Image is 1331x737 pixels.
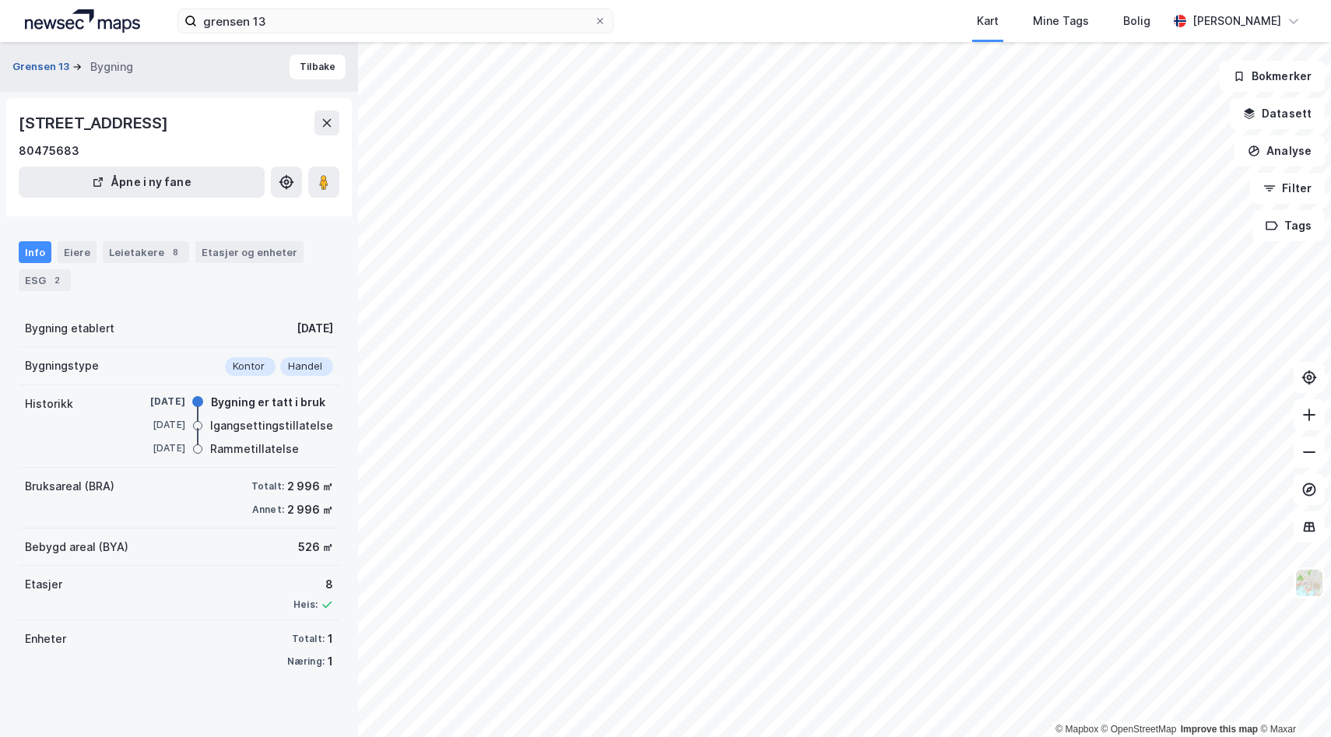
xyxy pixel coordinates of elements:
button: Grensen 13 [12,59,72,75]
div: Leietakere [103,241,189,263]
button: Analyse [1234,135,1325,167]
div: 80475683 [19,142,79,160]
div: Etasjer [25,575,62,594]
div: ESG [19,269,71,291]
div: Bygning er tatt i bruk [211,393,325,412]
img: logo.a4113a55bc3d86da70a041830d287a7e.svg [25,9,140,33]
div: Heis: [293,598,318,611]
div: Bygning [90,58,133,76]
div: [DATE] [123,418,185,432]
div: Igangsettingstillatelse [210,416,333,435]
div: 8 [167,244,183,260]
div: 1 [328,630,333,648]
button: Datasett [1230,98,1325,129]
div: Totalt: [292,633,325,645]
button: Åpne i ny fane [19,167,265,198]
a: Improve this map [1181,724,1258,735]
div: Næring: [287,655,325,668]
div: Bygningstype [25,356,99,375]
div: Enheter [25,630,66,648]
div: Kart [977,12,999,30]
div: Rammetillatelse [210,440,299,458]
div: 2 996 ㎡ [287,500,333,519]
button: Tilbake [290,54,346,79]
div: Bruksareal (BRA) [25,477,114,496]
div: [DATE] [123,441,185,455]
div: Info [19,241,51,263]
div: Bebygd areal (BYA) [25,538,128,556]
div: [STREET_ADDRESS] [19,111,171,135]
div: [PERSON_NAME] [1192,12,1281,30]
button: Tags [1252,210,1325,241]
button: Bokmerker [1220,61,1325,92]
div: Mine Tags [1033,12,1089,30]
div: 8 [293,575,333,594]
div: Historikk [25,395,73,413]
div: 526 ㎡ [298,538,333,556]
div: 1 [328,652,333,671]
div: [DATE] [297,319,333,338]
div: Kontrollprogram for chat [1253,662,1331,737]
div: 2 [49,272,65,288]
div: Bolig [1123,12,1150,30]
iframe: Chat Widget [1253,662,1331,737]
div: Totalt: [251,480,284,493]
a: OpenStreetMap [1101,724,1177,735]
div: Etasjer og enheter [202,245,297,259]
div: 2 996 ㎡ [287,477,333,496]
div: Eiere [58,241,97,263]
input: Søk på adresse, matrikkel, gårdeiere, leietakere eller personer [197,9,594,33]
button: Filter [1250,173,1325,204]
div: [DATE] [123,395,185,409]
a: Mapbox [1055,724,1098,735]
div: Annet: [252,504,284,516]
div: Bygning etablert [25,319,114,338]
img: Z [1294,568,1324,598]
